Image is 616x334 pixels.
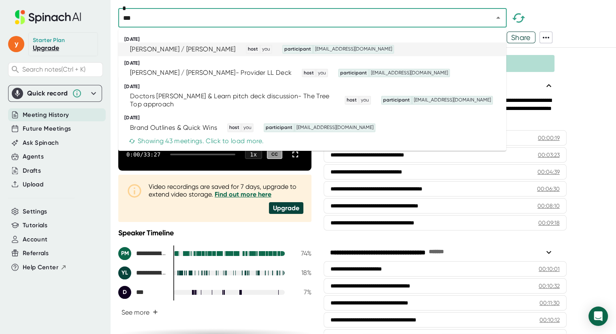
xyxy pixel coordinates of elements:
span: [EMAIL_ADDRESS][DOMAIN_NAME] [413,97,492,104]
div: Doctors [PERSON_NAME] & Learn pitch deck discussion- The Tree Top approach [130,92,335,108]
div: Video recordings are saved for 7 days, upgrade to extend video storage. [149,183,303,198]
div: [DATE] [124,84,506,90]
div: Starter Plan [33,37,65,44]
div: Showing 43 meetings. Click to load more. [129,137,264,145]
div: 00:04:39 [537,168,560,176]
div: Quick record [27,89,68,97]
div: [PERSON_NAME] / [PERSON_NAME] [130,45,236,53]
span: you [360,97,370,104]
div: 00:10:01 [539,265,560,273]
button: Ask Spinach [23,138,59,148]
span: host [247,46,259,53]
div: 00:00:19 [538,134,560,142]
span: you [317,70,327,77]
button: Account [23,235,47,244]
span: + [153,309,158,315]
div: 00:03:23 [538,151,560,159]
button: Meeting History [23,110,69,120]
div: [DATE] [124,60,506,66]
div: Yaakov Levine [118,266,167,279]
div: Brand Outlines & Quick Wins [130,124,217,132]
span: Help Center [23,263,58,272]
button: Referrals [23,249,49,258]
div: 74 % [291,249,311,257]
span: participant [382,97,411,104]
button: Share [507,32,535,43]
div: Dov [118,286,167,299]
span: you [242,124,253,131]
a: Find out more here [215,190,271,198]
button: See more+ [118,305,161,319]
div: 00:09:18 [538,219,560,227]
div: 00:10:32 [539,282,560,290]
div: CC [267,150,282,159]
span: participant [283,46,312,53]
span: host [303,70,315,77]
span: [EMAIL_ADDRESS][DOMAIN_NAME] [370,70,449,77]
button: Help Center [23,263,67,272]
div: Open Intercom Messenger [588,307,608,326]
div: Paul Mckenzie [118,247,167,260]
div: PM [118,247,131,260]
div: [DATE] [124,115,506,121]
div: Quick record [12,85,98,101]
div: 7 % [291,288,311,296]
div: 00:11:30 [539,299,560,307]
span: participant [264,124,294,131]
div: 00:10:12 [539,316,560,324]
button: Drafts [23,166,41,175]
button: Future Meetings [23,124,71,133]
button: Close [492,12,504,23]
div: 18 % [291,269,311,277]
span: you [261,46,271,53]
span: Search notes (Ctrl + K) [22,66,85,73]
div: 1 x [245,150,262,159]
div: 00:06:30 [537,185,560,193]
button: Tutorials [23,221,47,230]
span: [EMAIL_ADDRESS][DOMAIN_NAME] [295,124,375,131]
span: Share [507,30,535,44]
button: Settings [23,207,47,216]
div: Upgrade [269,202,303,214]
span: host [345,97,358,104]
div: Speaker Timeline [118,228,311,237]
span: participant [339,70,368,77]
span: host [228,124,241,131]
div: [PERSON_NAME] / [PERSON_NAME]- Provider LL Deck [130,69,292,77]
button: Upload [23,180,43,189]
span: [EMAIL_ADDRESS][DOMAIN_NAME] [314,46,393,53]
div: D [118,286,131,299]
button: Agents [23,152,44,161]
div: [DATE] [124,36,506,42]
span: y [8,36,24,52]
div: YL [118,266,131,279]
div: 0:00 / 33:27 [126,151,160,158]
a: Upgrade [33,44,59,52]
div: 00:08:10 [537,202,560,210]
